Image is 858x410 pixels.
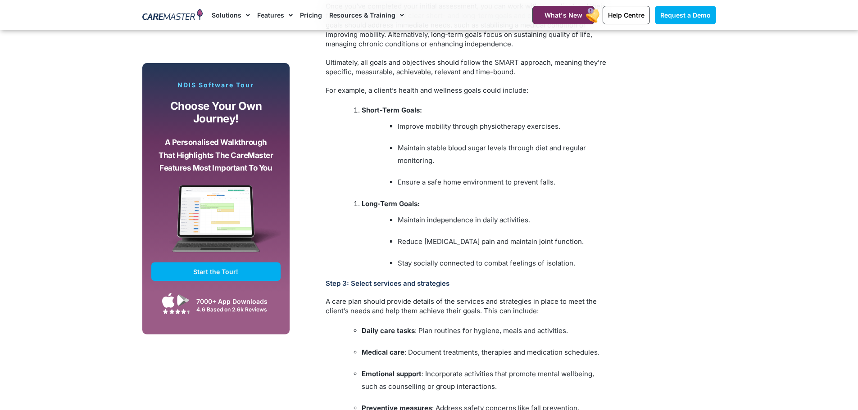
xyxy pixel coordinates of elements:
strong: Short-Term Goals: [362,106,422,114]
h3: Step 3: Select services and strategies [326,279,609,288]
li: Improve mobility through physiotherapy exercises. [398,120,609,133]
li: Reduce [MEDICAL_DATA] pain and maintain joint function. [398,235,609,248]
span: Request a Demo [660,11,711,19]
li: Maintain independence in daily activities. [398,214,609,226]
p: Ultimately, all goals and objectives should follow the SMART approach, meaning they’re specific, ... [326,58,609,77]
p: For example, a client’s health and wellness goals could include: [326,86,609,95]
img: CareMaster Logo [142,9,203,22]
span: What's New [545,11,582,19]
li: : Incorporate activities that promote mental wellbeing, such as counselling or group interactions. [362,368,609,393]
a: Request a Demo [655,6,716,24]
strong: Daily care tasks [362,326,415,335]
a: Start the Tour! [151,262,281,281]
strong: Medical care [362,348,404,356]
p: Choose your own journey! [158,100,274,126]
strong: Long-Term Goals: [362,199,420,208]
li: : Document treatments, therapies and medication schedules. [362,346,609,359]
img: CareMaster Software Mockup on Screen [151,185,281,262]
div: 4.6 Based on 2.6k Reviews [196,306,276,313]
p: A care plan should provide details of the services and strategies in place to meet the client’s n... [326,297,609,315]
li: Ensure a safe home environment to prevent falls. [398,176,609,189]
p: A personalised walkthrough that highlights the CareMaster features most important to you [158,136,274,175]
a: What's New [532,6,595,24]
div: 7000+ App Downloads [196,297,276,306]
img: Apple App Store Icon [162,293,175,308]
li: Stay socially connected to combat feelings of isolation. [398,257,609,270]
img: Google Play Store App Review Stars [163,309,190,314]
p: NDIS Software Tour [151,81,281,89]
span: Start the Tour! [193,268,238,275]
span: Help Centre [608,11,645,19]
img: Google Play App Icon [177,293,190,307]
strong: Emotional support [362,369,422,378]
li: Maintain stable blood sugar levels through diet and regular monitoring. [398,142,609,167]
li: : Plan routines for hygiene, meals and activities. [362,324,609,337]
a: Help Centre [603,6,650,24]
